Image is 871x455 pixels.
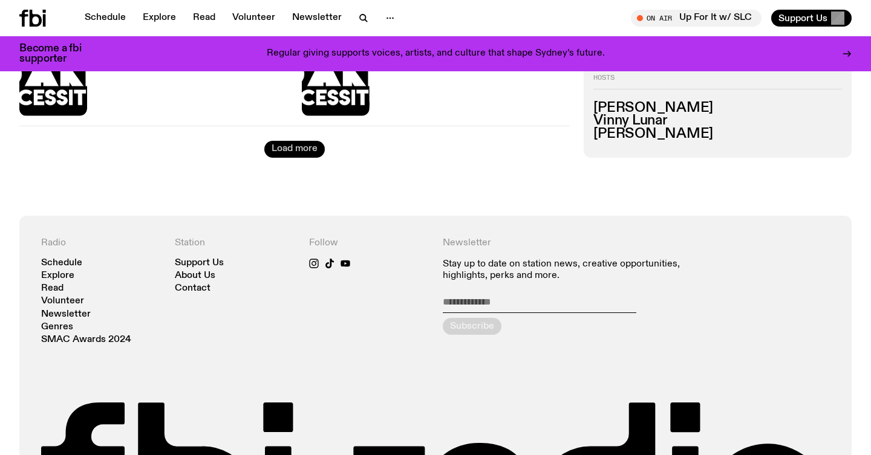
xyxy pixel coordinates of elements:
[19,44,97,64] h3: Become a fbi supporter
[41,259,82,268] a: Schedule
[370,31,525,115] a: Sunset with Bare Necessities[DATE]
[309,237,428,249] h4: Follow
[593,74,842,89] h2: Hosts
[631,10,762,27] button: On AirUp For It w/ SLC
[41,271,74,280] a: Explore
[593,102,842,115] h3: [PERSON_NAME]
[175,259,224,268] a: Support Us
[87,31,243,115] a: Sunset with Bare Necessities[DATE]
[41,335,131,344] a: SMAC Awards 2024
[778,13,827,24] span: Support Us
[41,297,84,306] a: Volunteer
[175,284,210,293] a: Contact
[41,284,64,293] a: Read
[41,237,160,249] h4: Radio
[443,259,696,282] p: Stay up to date on station news, creative opportunities, highlights, perks and more.
[264,141,325,158] button: Load more
[267,48,605,59] p: Regular giving supports voices, artists, and culture that shape Sydney’s future.
[41,323,73,332] a: Genres
[175,237,294,249] h4: Station
[175,271,215,280] a: About Us
[771,10,852,27] button: Support Us
[225,10,282,27] a: Volunteer
[77,10,133,27] a: Schedule
[41,310,91,319] a: Newsletter
[186,10,223,27] a: Read
[443,237,696,249] h4: Newsletter
[135,10,183,27] a: Explore
[443,318,501,335] button: Subscribe
[593,127,842,141] h3: [PERSON_NAME]
[285,10,349,27] a: Newsletter
[593,114,842,127] h3: Vinny Lunar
